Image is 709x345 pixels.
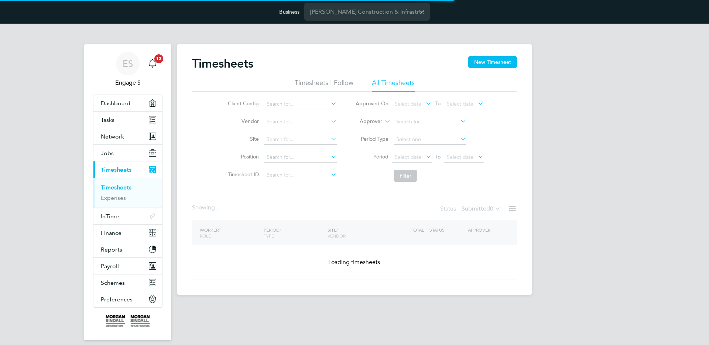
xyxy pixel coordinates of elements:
span: To [433,152,443,161]
a: Tasks [93,112,162,128]
span: ... [215,204,219,211]
span: Select date [447,100,473,107]
div: Timesheets [93,178,162,208]
button: Preferences [93,291,162,307]
a: 13 [145,52,160,75]
span: Jobs [101,150,114,157]
div: Showing [192,204,221,212]
button: InTime [93,208,162,224]
input: Search for... [264,134,337,145]
img: morgansindall-logo-retina.png [106,315,150,327]
label: Timesheet ID [226,171,259,178]
label: Submitted [462,205,501,212]
label: Period Type [355,136,388,142]
label: Position [226,153,259,160]
button: Schemes [93,274,162,291]
li: All Timesheets [372,78,415,92]
span: Payroll [101,263,119,270]
input: Search for... [264,99,337,109]
span: Dashboard [101,100,130,107]
button: Payroll [93,258,162,274]
span: Tasks [101,116,114,123]
button: Finance [93,225,162,241]
label: Client Config [226,100,259,107]
label: Business [279,8,299,15]
input: Search for... [394,117,466,127]
label: Approver [349,118,382,125]
a: Expenses [101,194,126,201]
span: Select date [395,100,421,107]
button: Jobs [93,145,162,161]
input: Select one [394,134,466,145]
span: Preferences [101,296,133,303]
a: ESEngage S [93,52,162,87]
button: Reports [93,241,162,257]
a: Timesheets [101,184,131,191]
label: Site [226,136,259,142]
span: Finance [101,229,121,236]
span: InTime [101,213,119,220]
button: Network [93,128,162,144]
span: Timesheets [101,166,131,173]
label: Approved On [355,100,388,107]
button: Timesheets [93,161,162,178]
label: Period [355,153,388,160]
a: Go to home page [93,315,162,327]
span: Engage S [93,78,162,87]
span: Select date [395,154,421,160]
h2: Timesheets [192,56,253,71]
button: New Timesheet [468,56,517,68]
span: Network [101,133,124,140]
div: Status [440,204,502,214]
button: Filter [394,170,417,182]
span: Reports [101,246,122,253]
input: Search for... [264,117,337,127]
span: Schemes [101,279,125,286]
input: Search for... [264,152,337,163]
nav: Main navigation [84,44,171,340]
a: Dashboard [93,95,162,111]
span: Select date [447,154,473,160]
span: 13 [154,54,163,63]
li: Timesheets I Follow [295,78,353,92]
input: Search for... [264,170,337,180]
label: Vendor [226,118,259,124]
span: 0 [490,205,493,212]
span: ES [123,59,133,68]
span: To [433,99,443,108]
